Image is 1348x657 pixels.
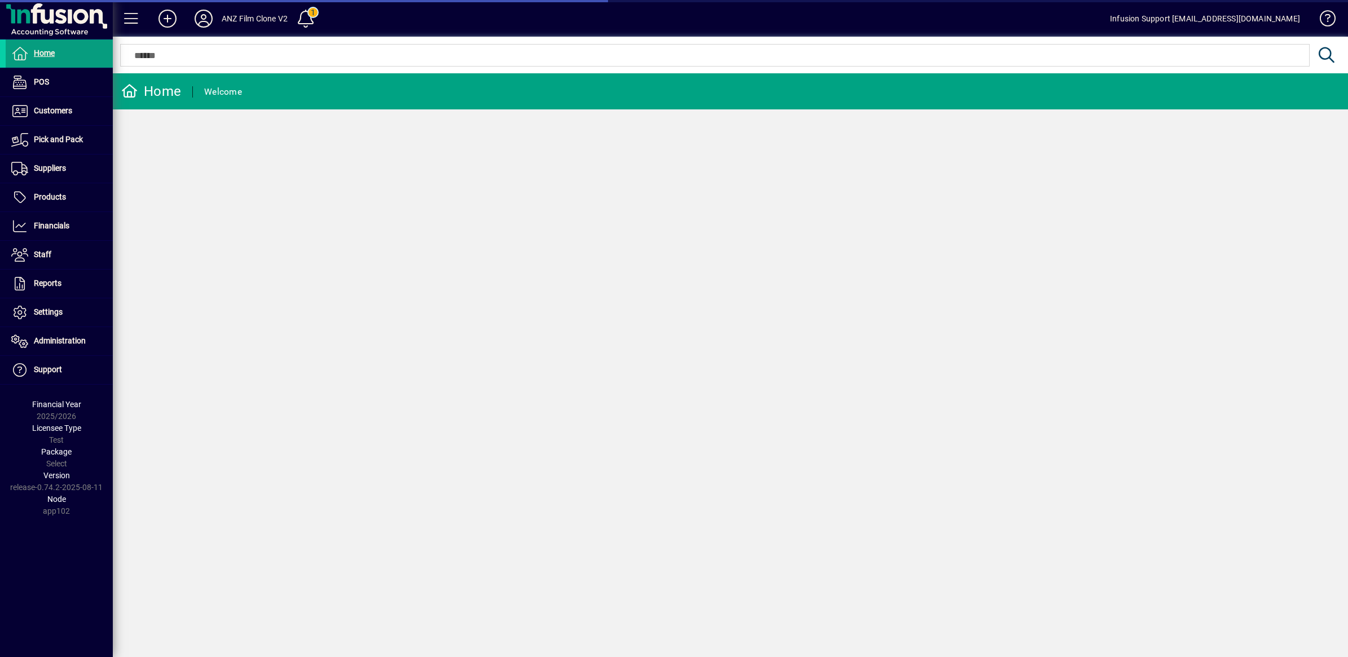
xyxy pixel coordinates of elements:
[34,279,61,288] span: Reports
[34,135,83,144] span: Pick and Pack
[34,192,66,201] span: Products
[6,68,113,96] a: POS
[6,298,113,327] a: Settings
[121,82,181,100] div: Home
[32,400,81,409] span: Financial Year
[34,77,49,86] span: POS
[1311,2,1334,39] a: Knowledge Base
[6,270,113,298] a: Reports
[32,424,81,433] span: Licensee Type
[222,10,288,28] div: ANZ Film Clone V2
[6,126,113,154] a: Pick and Pack
[6,356,113,384] a: Support
[34,164,66,173] span: Suppliers
[1110,10,1300,28] div: Infusion Support [EMAIL_ADDRESS][DOMAIN_NAME]
[34,250,51,259] span: Staff
[6,183,113,211] a: Products
[34,336,86,345] span: Administration
[6,241,113,269] a: Staff
[204,83,242,101] div: Welcome
[34,307,63,316] span: Settings
[34,365,62,374] span: Support
[34,48,55,58] span: Home
[6,212,113,240] a: Financials
[186,8,222,29] button: Profile
[6,155,113,183] a: Suppliers
[47,495,66,504] span: Node
[149,8,186,29] button: Add
[41,447,72,456] span: Package
[6,327,113,355] a: Administration
[34,221,69,230] span: Financials
[43,471,70,480] span: Version
[6,97,113,125] a: Customers
[34,106,72,115] span: Customers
